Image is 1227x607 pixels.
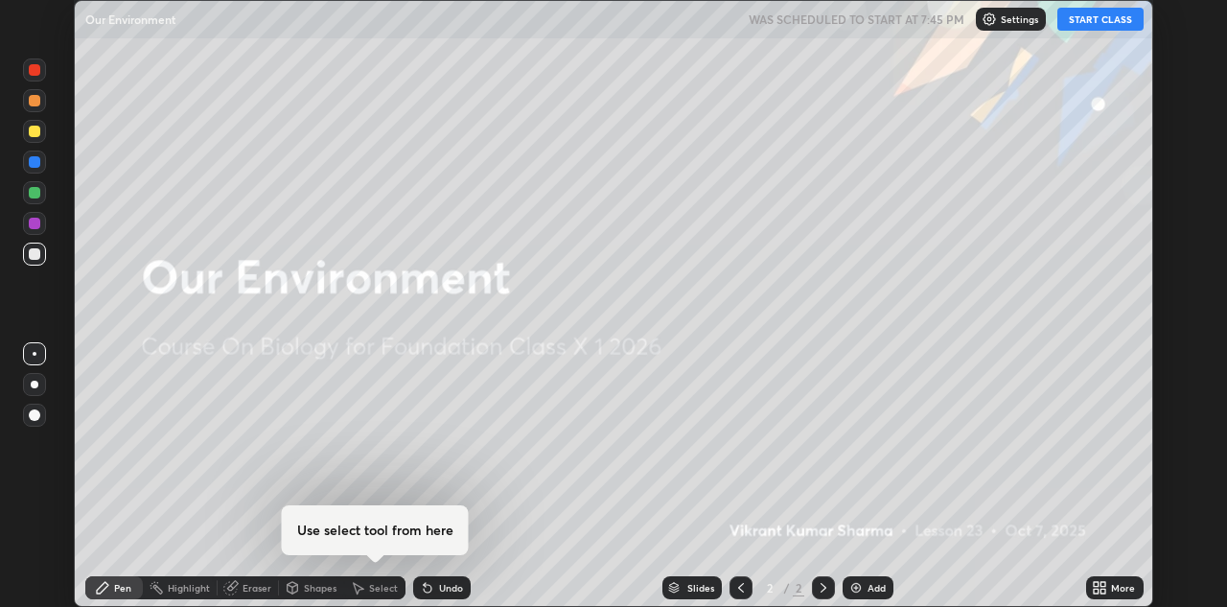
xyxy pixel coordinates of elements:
[687,583,714,593] div: Slides
[297,521,453,540] h4: Use select tool from here
[868,583,886,593] div: Add
[243,583,271,593] div: Eraser
[168,583,210,593] div: Highlight
[982,12,997,27] img: class-settings-icons
[1057,8,1144,31] button: START CLASS
[1001,14,1038,24] p: Settings
[304,583,336,593] div: Shapes
[783,582,789,594] div: /
[760,582,779,594] div: 2
[848,580,864,595] img: add-slide-button
[114,583,131,593] div: Pen
[85,12,175,27] p: Our Environment
[1111,583,1135,593] div: More
[439,583,463,593] div: Undo
[749,11,964,28] h5: WAS SCHEDULED TO START AT 7:45 PM
[793,579,804,596] div: 2
[369,583,398,593] div: Select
